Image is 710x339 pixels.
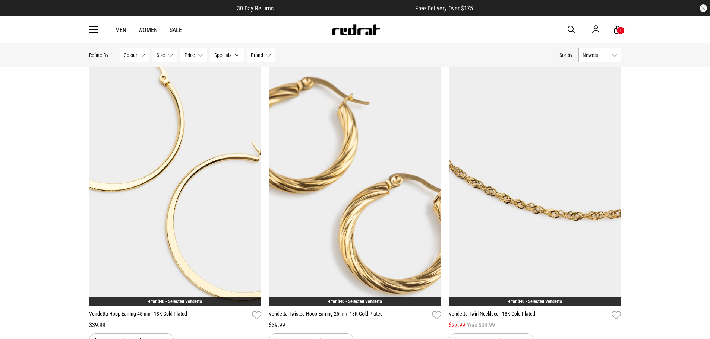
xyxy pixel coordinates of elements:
span: 30 Day Returns [237,5,274,12]
a: 4 for $40 - Selected Vendetta [148,299,202,304]
a: Vendetta Twirl Necklace - 18K Gold Plated [449,310,609,321]
button: Newest [578,48,621,62]
span: Size [157,52,165,58]
span: Colour [124,52,137,58]
a: Vendetta Hoop Earring 45mm - 18K Gold Plated [89,310,249,321]
button: Open LiveChat chat widget [6,3,28,25]
a: 4 for $40 - Selected Vendetta [508,299,562,304]
iframe: Customer reviews powered by Trustpilot [288,4,400,12]
img: Vendetta Twirl Necklace - 18k Gold Plated in Gold [449,65,621,306]
span: $27.99 [449,321,465,330]
span: Price [184,52,195,58]
span: by [568,52,572,58]
p: Refine By [89,52,108,58]
span: Specials [214,52,231,58]
a: 1 [614,26,621,34]
div: $39.99 [269,321,441,330]
span: Was $39.99 [467,321,495,330]
img: Vendetta Twisted Hoop Earring 25mm- 18k Gold Plated in Gold [269,65,441,306]
div: 1 [619,28,622,33]
button: Colour [120,48,149,62]
a: Women [138,26,158,33]
button: Size [152,48,177,62]
img: Redrat logo [331,24,381,35]
span: Free Delivery Over $175 [415,5,473,12]
span: Brand [251,52,263,58]
button: Specials [210,48,244,62]
a: Men [115,26,126,33]
button: Price [180,48,207,62]
span: Newest [583,52,609,58]
div: $39.99 [89,321,262,330]
button: Sortby [559,51,572,60]
a: Vendetta Twisted Hoop Earring 25mm- 18K Gold Plated [269,310,429,321]
a: 4 for $40 - Selected Vendetta [328,299,382,304]
a: Sale [170,26,182,33]
img: Vendetta Hoop Earring 45mm - 18k Gold Plated in Gold [89,65,262,306]
button: Brand [247,48,275,62]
